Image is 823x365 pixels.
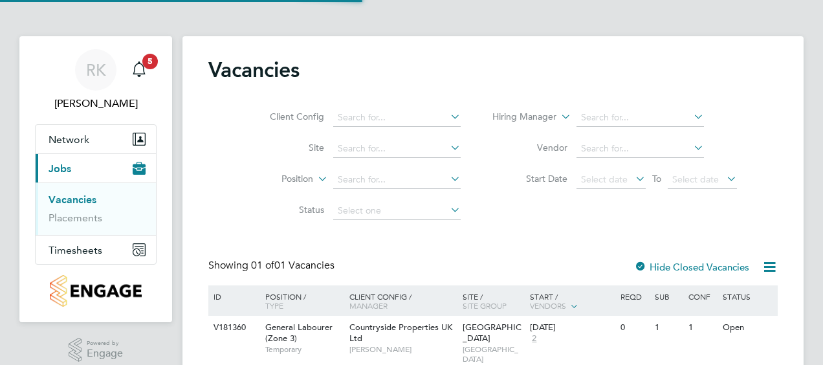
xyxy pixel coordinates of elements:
span: Countryside Properties UK Ltd [349,322,452,344]
button: Network [36,125,156,153]
nav: Main navigation [19,36,172,322]
input: Search for... [333,140,461,158]
span: 2 [530,333,538,344]
input: Search for... [576,109,704,127]
span: RK [86,61,106,78]
span: Rafal Koczuba [35,96,157,111]
span: [PERSON_NAME] [349,344,456,355]
div: Jobs [36,182,156,235]
span: Engage [87,348,123,359]
div: Sub [652,285,685,307]
span: Timesheets [49,244,102,256]
div: 0 [617,316,651,340]
input: Search for... [333,171,461,189]
div: Status [719,285,776,307]
a: Placements [49,212,102,224]
img: countryside-properties-logo-retina.png [50,275,141,307]
label: Site [250,142,324,153]
span: Powered by [87,338,123,349]
div: 1 [685,316,719,340]
div: Position / [256,285,346,316]
label: Status [250,204,324,216]
div: Site / [459,285,527,316]
span: Type [265,300,283,311]
span: General Labourer (Zone 3) [265,322,333,344]
input: Search for... [333,109,461,127]
label: Start Date [493,173,567,184]
a: RK[PERSON_NAME] [35,49,157,111]
div: Showing [208,259,337,272]
a: Vacancies [49,194,96,206]
label: Client Config [250,111,324,122]
div: [DATE] [530,322,614,333]
div: Open [719,316,776,340]
span: Select date [672,173,719,185]
span: To [648,170,665,187]
span: 5 [142,54,158,69]
span: Site Group [463,300,507,311]
div: Conf [685,285,719,307]
a: 5 [126,49,152,91]
span: 01 Vacancies [251,259,335,272]
span: Manager [349,300,388,311]
span: 01 of [251,259,274,272]
div: V181360 [210,316,256,340]
button: Timesheets [36,236,156,264]
label: Position [239,173,313,186]
label: Vendor [493,142,567,153]
label: Hide Closed Vacancies [634,261,749,273]
span: Jobs [49,162,71,175]
div: Client Config / [346,285,459,316]
span: [GEOGRAPHIC_DATA] [463,344,524,364]
span: Select date [581,173,628,185]
span: Network [49,133,89,146]
button: Jobs [36,154,156,182]
label: Hiring Manager [482,111,556,124]
input: Select one [333,202,461,220]
span: Vendors [530,300,566,311]
input: Search for... [576,140,704,158]
div: Start / [527,285,617,318]
span: Temporary [265,344,343,355]
div: Reqd [617,285,651,307]
div: 1 [652,316,685,340]
span: [GEOGRAPHIC_DATA] [463,322,521,344]
a: Powered byEngage [69,338,124,362]
h2: Vacancies [208,57,300,83]
div: ID [210,285,256,307]
a: Go to home page [35,275,157,307]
